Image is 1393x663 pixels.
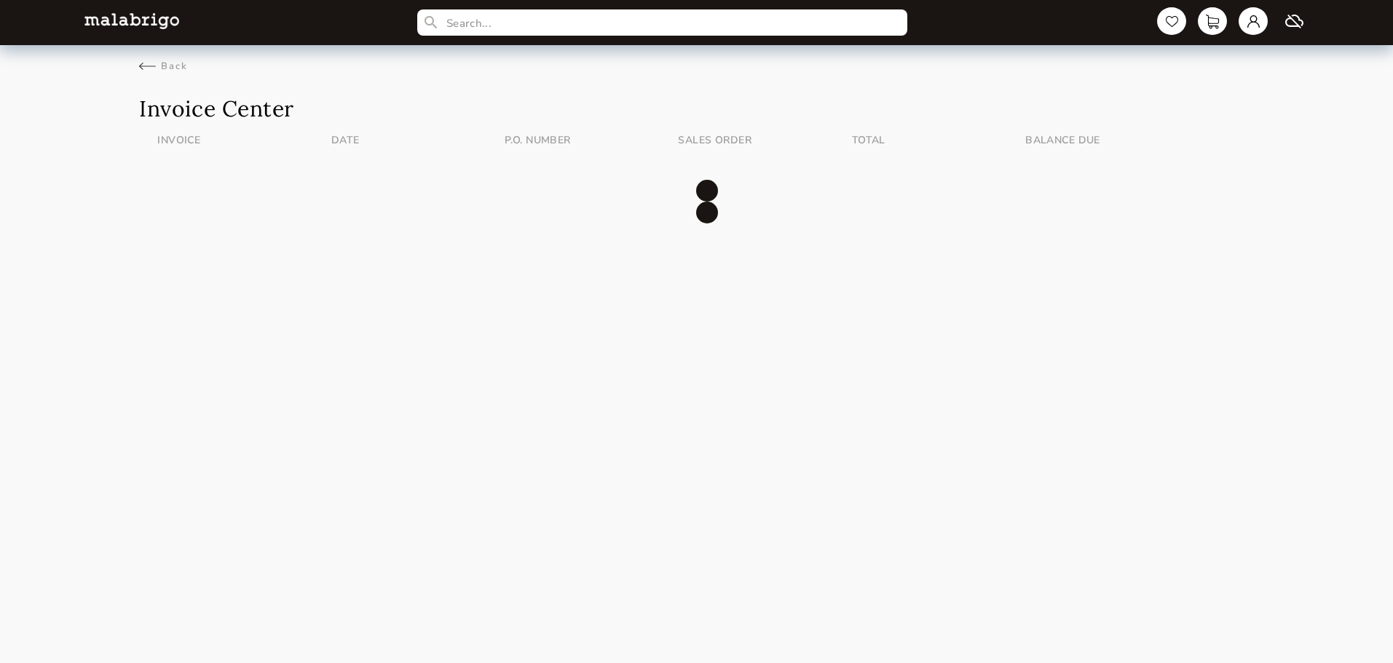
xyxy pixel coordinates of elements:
[331,133,505,147] p: Date
[678,133,851,147] p: Sales Order
[852,133,1025,147] p: Total
[139,95,1253,122] h1: Invoice Center
[417,9,907,36] input: Search...
[84,13,179,28] img: L5WsItTXhTFtyxb3tkNoXNspfcfOAAWlbXYcuBTUg0FA22wzaAJ6kXiYLTb6coiuTfQf1mE2HwVko7IAAAAASUVORK5CYII=
[139,60,188,73] div: Back
[505,133,678,147] p: P.O. number
[1025,133,1199,147] p: Balance due
[157,133,331,147] p: Invoice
